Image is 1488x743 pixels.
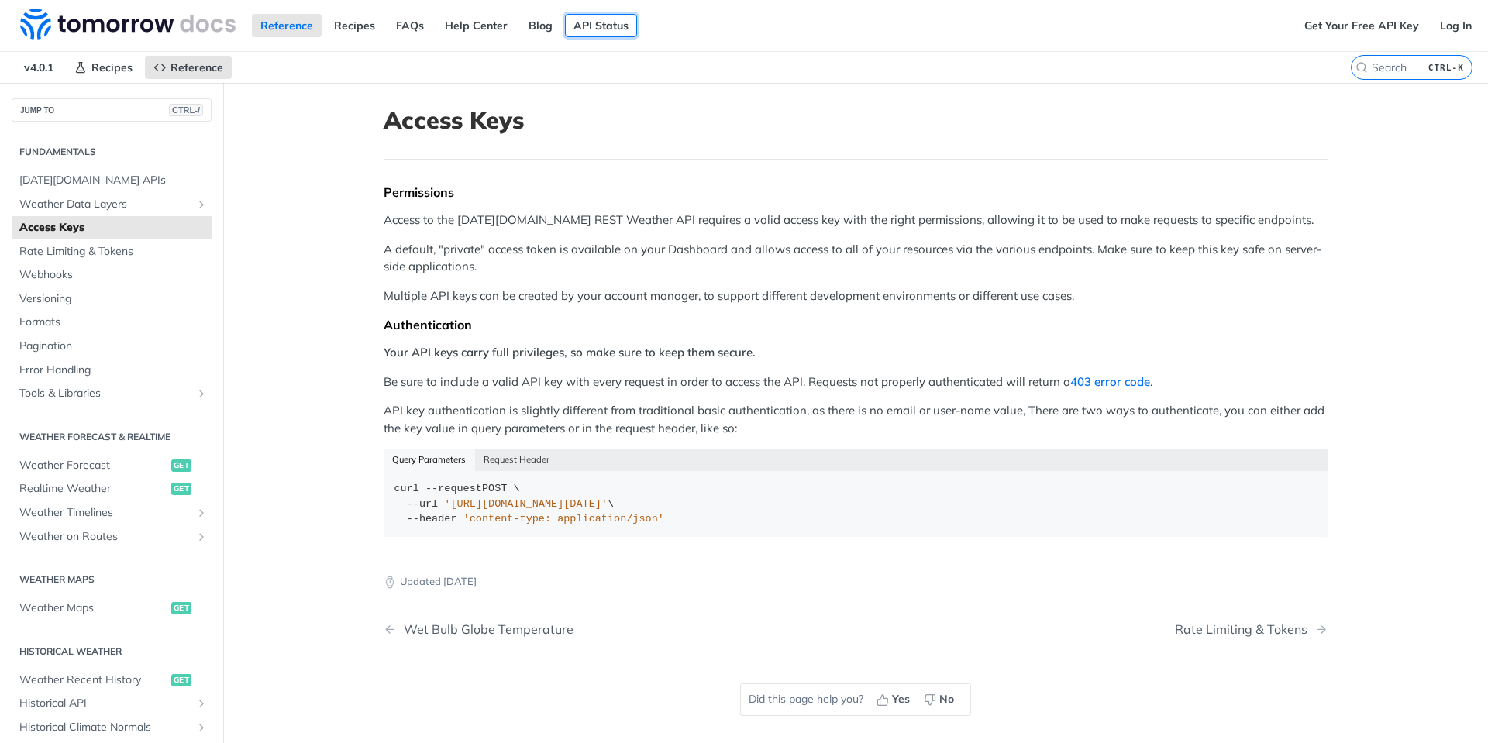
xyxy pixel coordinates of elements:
[19,505,191,521] span: Weather Timelines
[939,691,954,707] span: No
[195,697,208,710] button: Show subpages for Historical API
[387,14,432,37] a: FAQs
[396,622,573,637] div: Wet Bulb Globe Temperature
[12,240,212,263] a: Rate Limiting & Tokens
[918,688,963,711] button: No
[66,56,141,79] a: Recipes
[475,449,559,470] button: Request Header
[12,335,212,358] a: Pagination
[195,507,208,519] button: Show subpages for Weather Timelines
[171,483,191,495] span: get
[892,691,910,707] span: Yes
[19,173,208,188] span: [DATE][DOMAIN_NAME] APIs
[12,573,212,586] h2: Weather Maps
[12,692,212,715] a: Historical APIShow subpages for Historical API
[1296,14,1428,37] a: Get Your Free API Key
[170,60,223,74] span: Reference
[12,263,212,287] a: Webhooks
[12,311,212,334] a: Formats
[384,287,1328,305] p: Multiple API keys can be created by your account manager, to support different development enviro...
[425,483,482,494] span: --request
[19,529,191,545] span: Weather on Routes
[19,386,191,401] span: Tools & Libraries
[19,197,191,212] span: Weather Data Layers
[169,104,203,116] span: CTRL-/
[463,513,664,525] span: 'content-type: application/json'
[19,267,208,283] span: Webhooks
[20,9,236,40] img: Tomorrow.io Weather API Docs
[325,14,384,37] a: Recipes
[384,184,1328,200] div: Permissions
[171,674,191,686] span: get
[520,14,561,37] a: Blog
[19,220,208,236] span: Access Keys
[12,193,212,216] a: Weather Data LayersShow subpages for Weather Data Layers
[565,14,637,37] a: API Status
[1431,14,1480,37] a: Log In
[145,56,232,79] a: Reference
[1070,374,1150,389] a: 403 error code
[12,716,212,739] a: Historical Climate NormalsShow subpages for Historical Climate Normals
[19,315,208,330] span: Formats
[19,600,167,616] span: Weather Maps
[1175,622,1328,637] a: Next Page: Rate Limiting & Tokens
[12,359,212,382] a: Error Handling
[1175,622,1315,637] div: Rate Limiting & Tokens
[1355,61,1368,74] svg: Search
[384,402,1328,437] p: API key authentication is slightly different from traditional basic authentication, as there is n...
[171,602,191,614] span: get
[12,454,212,477] a: Weather Forecastget
[12,501,212,525] a: Weather TimelinesShow subpages for Weather Timelines
[407,498,439,510] span: --url
[12,382,212,405] a: Tools & LibrariesShow subpages for Tools & Libraries
[195,721,208,734] button: Show subpages for Historical Climate Normals
[12,477,212,500] a: Realtime Weatherget
[384,317,1328,332] div: Authentication
[384,622,788,637] a: Previous Page: Wet Bulb Globe Temperature
[19,291,208,307] span: Versioning
[19,458,167,473] span: Weather Forecast
[91,60,133,74] span: Recipes
[384,607,1328,652] nav: Pagination Controls
[171,459,191,472] span: get
[12,287,212,311] a: Versioning
[394,483,419,494] span: curl
[19,244,208,260] span: Rate Limiting & Tokens
[12,645,212,659] h2: Historical Weather
[384,241,1328,276] p: A default, "private" access token is available on your Dashboard and allows access to all of your...
[19,720,191,735] span: Historical Climate Normals
[12,669,212,692] a: Weather Recent Historyget
[12,169,212,192] a: [DATE][DOMAIN_NAME] APIs
[384,106,1328,134] h1: Access Keys
[19,696,191,711] span: Historical API
[436,14,516,37] a: Help Center
[19,672,167,688] span: Weather Recent History
[444,498,608,510] span: '[URL][DOMAIN_NAME][DATE]'
[12,145,212,159] h2: Fundamentals
[384,345,756,359] strong: Your API keys carry full privileges, so make sure to keep them secure.
[407,513,457,525] span: --header
[1424,60,1468,75] kbd: CTRL-K
[12,216,212,239] a: Access Keys
[252,14,322,37] a: Reference
[15,56,62,79] span: v4.0.1
[384,373,1328,391] p: Be sure to include a valid API key with every request in order to access the API. Requests not pr...
[195,198,208,211] button: Show subpages for Weather Data Layers
[384,212,1328,229] p: Access to the [DATE][DOMAIN_NAME] REST Weather API requires a valid access key with the right per...
[740,683,971,716] div: Did this page help you?
[394,481,1317,527] div: POST \ \
[871,688,918,711] button: Yes
[195,531,208,543] button: Show subpages for Weather on Routes
[384,574,1328,590] p: Updated [DATE]
[19,339,208,354] span: Pagination
[12,430,212,444] h2: Weather Forecast & realtime
[12,525,212,549] a: Weather on RoutesShow subpages for Weather on Routes
[12,597,212,620] a: Weather Mapsget
[19,481,167,497] span: Realtime Weather
[19,363,208,378] span: Error Handling
[12,98,212,122] button: JUMP TOCTRL-/
[195,387,208,400] button: Show subpages for Tools & Libraries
